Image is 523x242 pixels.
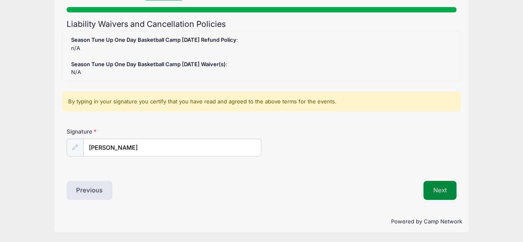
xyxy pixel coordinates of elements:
button: Next [423,181,457,200]
strong: Season Tune Up One Day Basketball Camp [DATE] Waiver(s) [71,61,226,67]
div: By typing in your signature you certify that you have read and agreed to the above terms for the ... [62,92,461,112]
p: Powered by Camp Network [61,218,462,226]
div: : n/A : N/A [67,36,456,77]
strong: Season Tune Up One Day Basketball Camp [DATE] Refund Policy [71,36,236,43]
input: Enter first and last name [83,139,262,156]
h2: Liability Waivers and Cancellation Policies [67,19,457,29]
button: Previous [67,181,113,200]
label: Signature [67,127,164,136]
